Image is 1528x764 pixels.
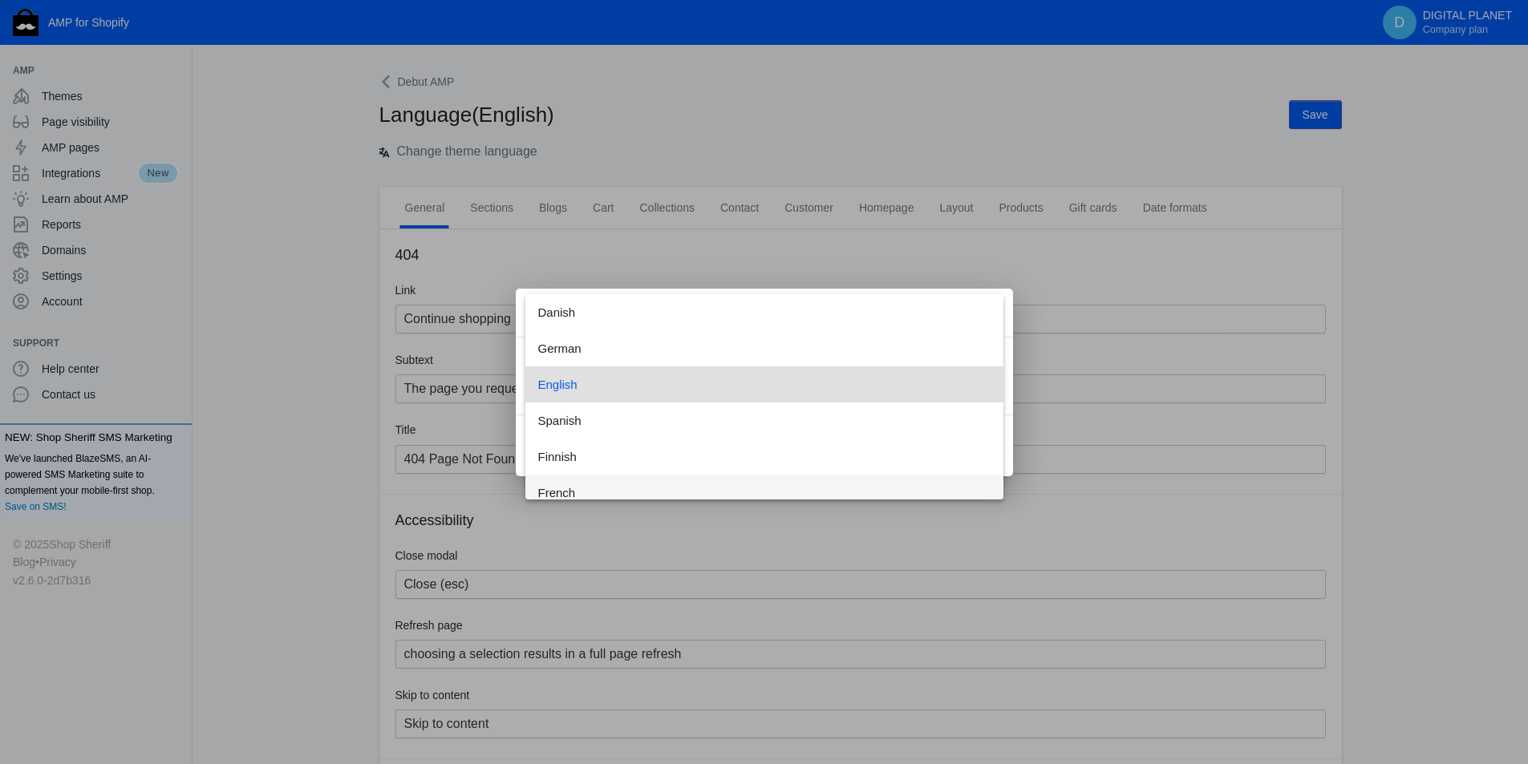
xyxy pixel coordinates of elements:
span: German [538,330,991,366]
iframe: Drift Widget Chat Controller [1220,633,1509,745]
span: English [538,366,991,402]
span: French [538,475,991,511]
span: Finnish [538,439,991,475]
span: Danish [538,294,991,330]
span: Spanish [538,402,991,439]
